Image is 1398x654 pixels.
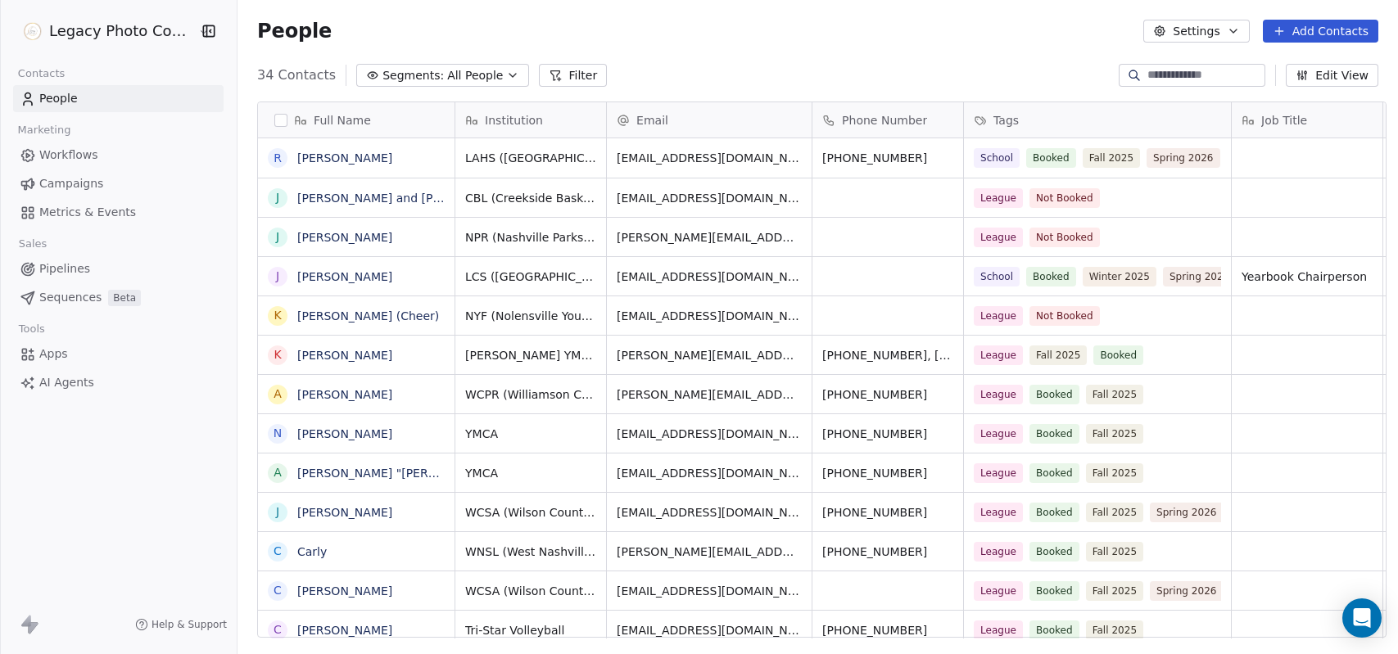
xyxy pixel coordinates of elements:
[1086,581,1143,601] span: Fall 2025
[276,268,279,285] div: J
[1029,188,1100,208] span: Not Booked
[617,543,802,560] span: [PERSON_NAME][EMAIL_ADDRESS][DOMAIN_NAME]
[974,620,1023,640] span: League
[617,583,802,599] span: [EMAIL_ADDRESS][DOMAIN_NAME]
[13,199,224,226] a: Metrics & Events
[465,190,596,206] span: CBL (Creekside Basketball League)
[39,90,78,107] span: People
[152,618,227,631] span: Help & Support
[617,386,802,403] span: [PERSON_NAME][EMAIL_ADDRESS][PERSON_NAME][DOMAIN_NAME]
[1163,267,1236,286] span: Spring 2026
[1029,385,1079,404] span: Booked
[39,175,103,192] span: Campaigns
[617,504,802,521] span: [EMAIL_ADDRESS][DOMAIN_NAME]
[465,465,596,481] span: YMCA
[49,20,194,42] span: Legacy Photo Company
[276,503,279,521] div: J
[297,270,392,283] a: [PERSON_NAME]
[974,503,1023,522] span: League
[617,308,802,324] span: [EMAIL_ADDRESS][DOMAIN_NAME]
[974,267,1020,286] span: School
[1150,581,1223,601] span: Spring 2026
[135,618,227,631] a: Help & Support
[974,148,1020,168] span: School
[465,386,596,403] span: WCPR (Williamson County Parks & Rec)
[274,386,282,403] div: A
[465,308,596,324] span: NYF (Nolensville Youth Football)
[465,504,596,521] span: WCSA (Wilson County Soccer Association)
[297,231,392,244] a: [PERSON_NAME]
[1242,268,1373,285] span: Yearbook Chairperson
[13,255,224,282] a: Pipelines
[274,464,282,481] div: A
[1029,620,1079,640] span: Booked
[974,542,1023,562] span: League
[617,229,802,246] span: [PERSON_NAME][EMAIL_ADDRESS][PERSON_NAME][DOMAIN_NAME]
[465,622,596,638] span: Tri-Star Volleyball
[1094,345,1144,365] span: Booked
[822,347,953,363] span: [PHONE_NUMBER], [PHONE_NUMBER]
[274,582,282,599] div: C
[1261,112,1307,129] span: Job Title
[974,345,1023,365] span: League
[11,118,78,142] span: Marketing
[1086,385,1143,404] span: Fall 2025
[465,347,596,363] span: [PERSON_NAME] YMCA
[485,112,543,129] span: Institution
[465,150,596,166] span: LAHS ([GEOGRAPHIC_DATA])
[974,188,1023,208] span: League
[1029,581,1079,601] span: Booked
[974,424,1023,444] span: League
[274,621,282,638] div: C
[1029,228,1100,247] span: Not Booked
[297,309,439,322] a: [PERSON_NAME] (Cheer)
[1232,102,1382,138] div: Job Title
[297,349,392,362] a: [PERSON_NAME]
[822,504,953,521] span: [PHONE_NUMBER]
[1029,463,1079,483] span: Booked
[1083,148,1140,168] span: Fall 2025
[1026,148,1076,168] span: Booked
[297,192,517,205] a: [PERSON_NAME] and [PERSON_NAME]
[1086,463,1143,483] span: Fall 2025
[447,67,503,84] span: All People
[822,150,953,166] span: [PHONE_NUMBER]
[617,465,802,481] span: [EMAIL_ADDRESS][DOMAIN_NAME]
[20,17,188,45] button: Legacy Photo Company
[297,624,392,637] a: [PERSON_NAME]
[1150,503,1223,522] span: Spring 2026
[812,102,963,138] div: Phone Number
[822,465,953,481] span: [PHONE_NUMBER]
[964,102,1231,138] div: Tags
[382,67,444,84] span: Segments:
[257,65,336,85] span: 34 Contacts
[297,506,392,519] a: [PERSON_NAME]
[297,584,392,598] a: [PERSON_NAME]
[974,385,1023,404] span: League
[465,543,596,560] span: WNSL (West Nashville Sports League)
[1143,20,1249,43] button: Settings
[274,150,282,167] div: R
[822,426,953,442] span: [PHONE_NUMBER]
[23,21,43,41] img: profile_picrounde.png
[39,345,68,363] span: Apps
[617,347,802,363] span: [PERSON_NAME][EMAIL_ADDRESS][DOMAIN_NAME]
[257,19,332,43] span: People
[13,341,224,368] a: Apps
[11,61,72,86] span: Contacts
[993,112,1019,129] span: Tags
[1147,148,1219,168] span: Spring 2026
[13,85,224,112] a: People
[842,112,927,129] span: Phone Number
[1342,598,1382,638] div: Open Intercom Messenger
[258,138,455,638] div: grid
[276,228,279,246] div: J
[13,369,224,396] a: AI Agents
[1286,64,1378,87] button: Edit View
[539,64,607,87] button: Filter
[13,284,224,311] a: SequencesBeta
[455,102,606,138] div: Institution
[617,190,802,206] span: [EMAIL_ADDRESS][DOMAIN_NAME]
[314,112,371,129] span: Full Name
[297,427,392,440] a: [PERSON_NAME]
